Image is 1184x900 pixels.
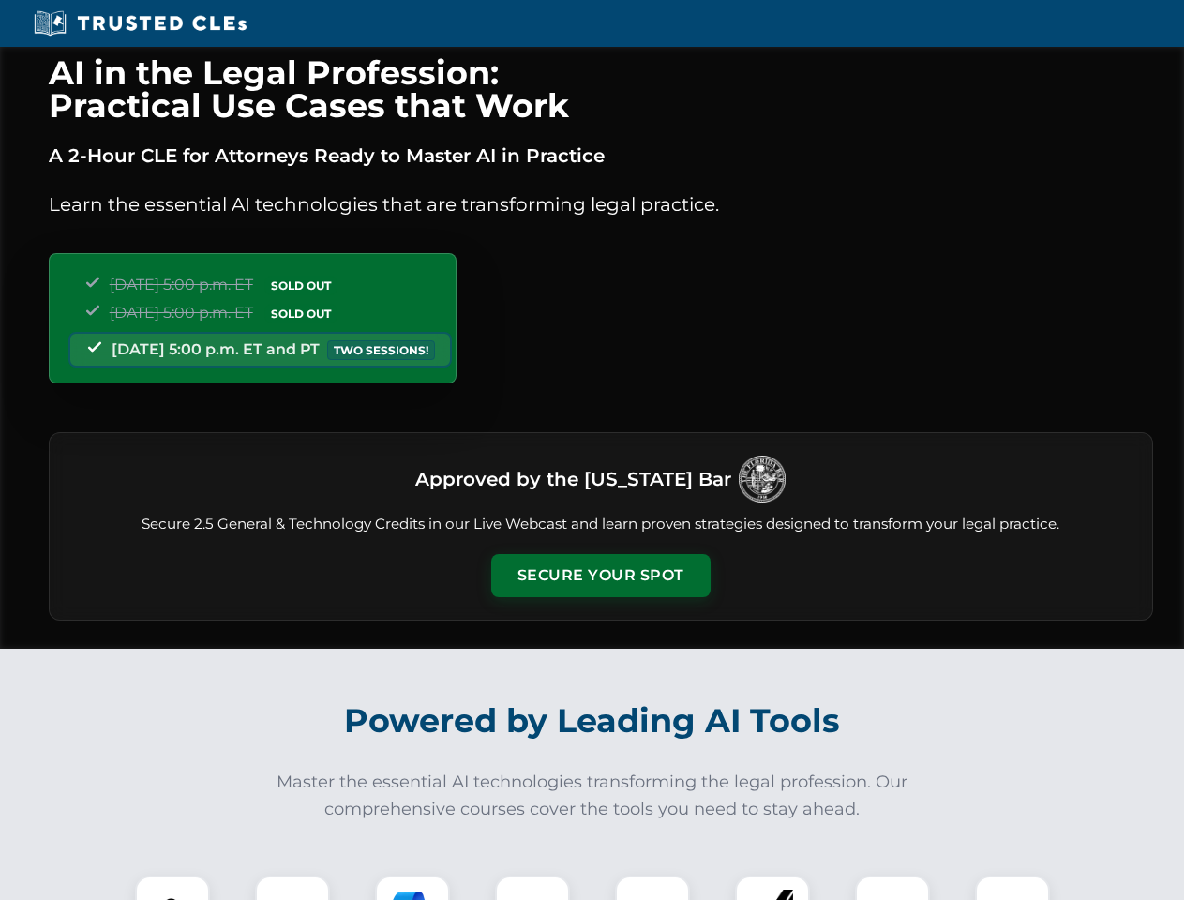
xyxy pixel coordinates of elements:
p: Learn the essential AI technologies that are transforming legal practice. [49,189,1153,219]
img: Trusted CLEs [28,9,252,37]
span: [DATE] 5:00 p.m. ET [110,276,253,293]
span: SOLD OUT [264,276,337,295]
img: Logo [739,456,786,502]
h1: AI in the Legal Profession: Practical Use Cases that Work [49,56,1153,122]
p: A 2-Hour CLE for Attorneys Ready to Master AI in Practice [49,141,1153,171]
p: Master the essential AI technologies transforming the legal profession. Our comprehensive courses... [264,769,921,823]
button: Secure Your Spot [491,554,711,597]
h3: Approved by the [US_STATE] Bar [415,462,731,496]
span: [DATE] 5:00 p.m. ET [110,304,253,322]
p: Secure 2.5 General & Technology Credits in our Live Webcast and learn proven strategies designed ... [72,514,1130,535]
span: SOLD OUT [264,304,337,323]
h2: Powered by Leading AI Tools [73,688,1112,754]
